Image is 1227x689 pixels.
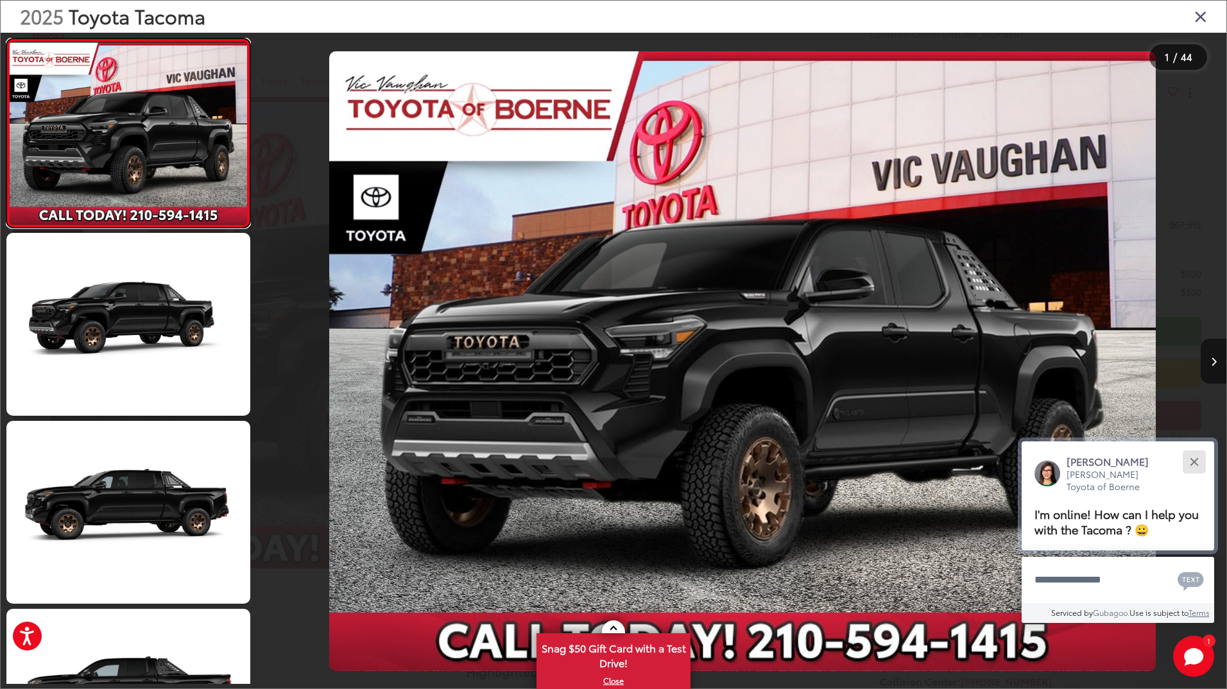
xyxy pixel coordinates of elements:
[1172,53,1178,62] span: /
[1093,607,1129,618] a: Gubagoo.
[1022,441,1214,623] div: Close[PERSON_NAME][PERSON_NAME] Toyota of BoerneI'm online! How can I help you with the Tacoma ? ...
[538,634,689,674] span: Snag $50 Gift Card with a Test Drive!
[1188,607,1210,618] a: Terms
[7,42,249,224] img: 2025 Toyota Tacoma Trailhunter
[20,2,64,30] span: 2025
[1174,565,1208,594] button: Chat with SMS
[4,419,253,606] img: 2025 Toyota Tacoma Trailhunter
[4,231,253,418] img: 2025 Toyota Tacoma Trailhunter
[1129,607,1188,618] span: Use is subject to
[1194,8,1207,24] i: Close gallery
[1022,557,1214,603] textarea: Type your message
[329,51,1156,672] img: 2025 Toyota Tacoma Trailhunter
[1207,638,1210,643] span: 1
[1180,448,1208,475] button: Close
[1173,636,1214,677] button: Toggle Chat Window
[1165,49,1169,64] span: 1
[1067,468,1162,493] p: [PERSON_NAME] Toyota of Boerne
[259,51,1226,672] div: 2025 Toyota Tacoma Trailhunter 0
[1067,454,1162,468] p: [PERSON_NAME]
[1034,505,1199,538] span: I'm online! How can I help you with the Tacoma ? 😀
[1051,607,1093,618] span: Serviced by
[1181,49,1192,64] span: 44
[1173,636,1214,677] svg: Start Chat
[69,2,205,30] span: Toyota Tacoma
[1178,570,1204,591] svg: Text
[1201,339,1226,384] button: Next image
